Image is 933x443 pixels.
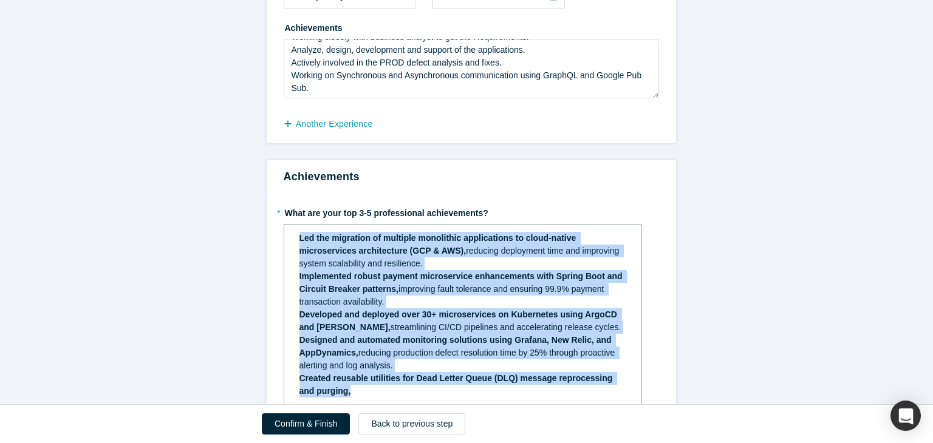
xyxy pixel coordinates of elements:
[284,113,386,135] button: another Experience
[299,309,620,332] span: Developed and deployed over 30+ microservices on Kubernetes using ArgoCD and [PERSON_NAME],
[299,348,618,370] span: reducing production defect resolution time by 25% through proactive alerting and log analysis.
[284,203,659,220] label: What are your top 3-5 professional achievements?
[262,413,350,435] button: Confirm & Finish
[299,373,615,396] span: Created reusable utilities for Dead Letter Queue (DLQ) message reprocessing and purging,
[284,169,659,185] h3: Achievements
[299,271,625,294] span: Implemented robust payment microservice enhancements with Spring Boot and Circuit Breaker patterns,
[358,413,465,435] button: Back to previous step
[299,233,579,255] span: Led the migration of multiple monolithic applications to cloud-native microservices architecture ...
[391,322,621,332] span: streamlining CI/CD pipelines and accelerating release cycles.
[292,228,634,401] div: rdw-editor
[284,224,642,405] div: rdw-wrapper
[299,284,607,306] span: improving fault tolerance and ensuring 99.9% payment transaction availability.
[299,335,614,357] span: Designed and automated monitoring solutions using Grafana, New Relic, and AppDynamics,
[284,39,659,98] textarea: Working on the Payment microservices enhancements using Spring Boot, Spring cloud, Spring data JP...
[284,18,352,35] label: Achievements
